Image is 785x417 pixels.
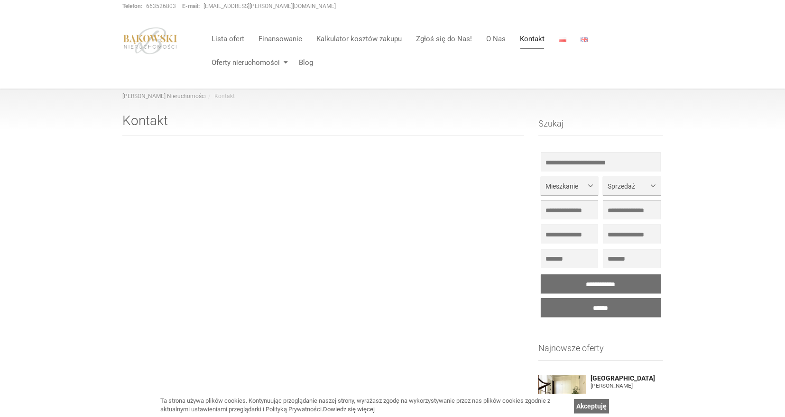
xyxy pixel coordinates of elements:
a: Lista ofert [204,29,251,48]
button: Mieszkanie [541,176,598,195]
img: English [581,37,588,42]
span: Mieszkanie [545,181,586,191]
li: Kontakt [206,92,235,100]
a: Finansowanie [251,29,309,48]
a: [GEOGRAPHIC_DATA] [591,375,663,382]
div: Ta strona używa plików cookies. Kontynuując przeglądanie naszej strony, wyrażasz zgodę na wykorzy... [160,397,569,414]
h3: Najnowsze oferty [538,344,663,361]
img: logo [122,27,178,54]
a: Blog [292,53,313,72]
button: Sprzedaż [603,176,660,195]
strong: Telefon: [122,3,142,9]
a: Akceptuję [574,399,609,413]
span: Sprzedaż [608,181,648,191]
a: Zgłoś się do Nas! [409,29,479,48]
h3: Szukaj [538,119,663,136]
a: Kontakt [513,29,552,48]
a: O Nas [479,29,513,48]
a: Kalkulator kosztów zakupu [309,29,409,48]
img: Polski [559,37,566,42]
a: Oferty nieruchomości [204,53,292,72]
strong: E-mail: [182,3,200,9]
a: Dowiedz się więcej [323,406,375,413]
figure: [PERSON_NAME] [591,382,663,390]
h1: Kontakt [122,114,525,136]
a: [EMAIL_ADDRESS][PERSON_NAME][DOMAIN_NAME] [203,3,336,9]
a: [PERSON_NAME] Nieruchomości [122,93,206,100]
a: 663526803 [146,3,176,9]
